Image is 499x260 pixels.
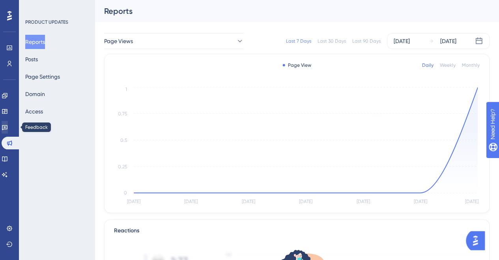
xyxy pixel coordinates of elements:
[352,38,381,44] div: Last 90 Days
[120,138,127,143] tspan: 0.5
[124,190,127,196] tspan: 0
[104,6,470,17] div: Reports
[465,199,478,204] tspan: [DATE]
[184,199,198,204] tspan: [DATE]
[414,199,427,204] tspan: [DATE]
[25,35,45,49] button: Reports
[125,87,127,92] tspan: 1
[242,199,255,204] tspan: [DATE]
[127,199,140,204] tspan: [DATE]
[19,2,49,11] span: Need Help?
[356,199,370,204] tspan: [DATE]
[25,87,45,101] button: Domain
[440,36,456,46] div: [DATE]
[25,104,43,119] button: Access
[466,229,490,252] iframe: UserGuiding AI Assistant Launcher
[299,199,312,204] tspan: [DATE]
[118,164,127,170] tspan: 0.25
[104,36,133,46] span: Page Views
[104,33,244,49] button: Page Views
[25,52,38,66] button: Posts
[422,62,434,68] div: Daily
[318,38,346,44] div: Last 30 Days
[394,36,410,46] div: [DATE]
[462,62,480,68] div: Monthly
[114,226,480,236] div: Reactions
[25,70,60,84] button: Page Settings
[118,111,127,117] tspan: 0.75
[286,38,311,44] div: Last 7 Days
[282,62,311,68] div: Page View
[25,19,68,25] div: PRODUCT UPDATES
[440,62,456,68] div: Weekly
